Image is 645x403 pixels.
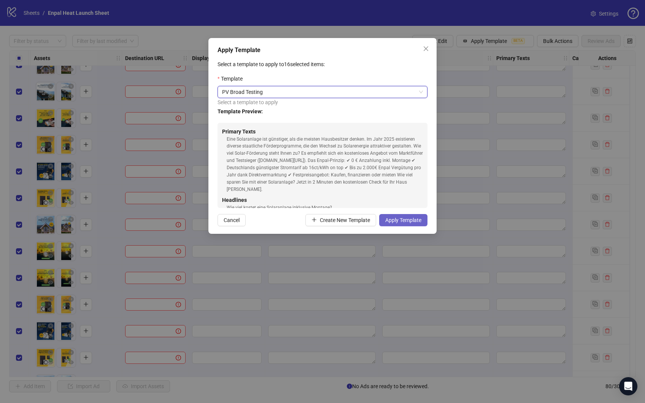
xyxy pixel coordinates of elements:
h4: Template Preview: [218,107,427,116]
button: Create New Template [305,214,376,226]
span: Apply Template [385,217,421,223]
strong: Headlines [222,197,247,203]
span: plus [311,217,317,222]
span: close [423,46,429,52]
button: Close [420,43,432,55]
label: Template [218,75,248,83]
div: Wie viel kostet eine Solaranlage inklusive Montage? [227,204,423,211]
button: Apply Template [379,214,427,226]
div: Open Intercom Messenger [619,377,637,395]
div: Eine Solaranlage ist günstiger, als die meisten Hausbesitzer denken. Im Jahr 2025 existieren dive... [227,136,423,193]
button: Cancel [218,214,246,226]
span: Create New Template [320,217,370,223]
div: Apply Template [218,46,427,55]
span: Cancel [224,217,240,223]
div: Select a template to apply [218,98,427,106]
strong: Primary Texts [222,129,256,135]
span: PV Broad Testing [222,86,423,98]
p: Select a template to apply to 16 selected items: [218,60,427,68]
